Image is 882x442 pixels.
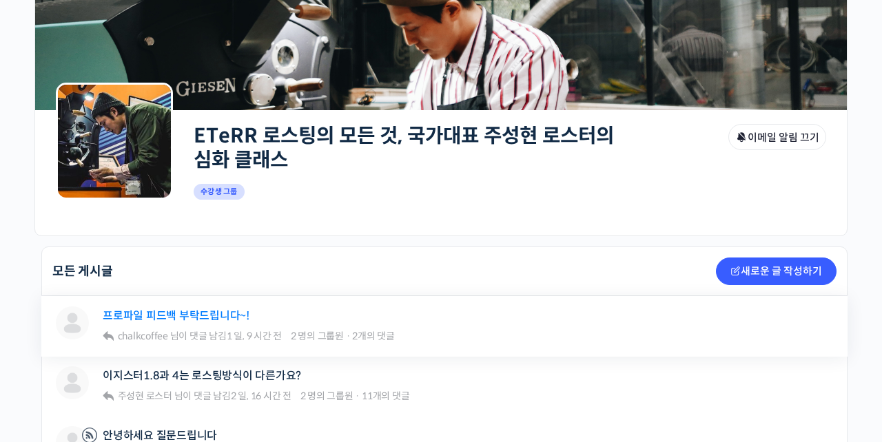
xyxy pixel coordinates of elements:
button: 이메일 알림 끄기 [728,124,826,150]
span: 홈 [43,348,52,359]
span: 2 명의 그룹원 [291,330,344,342]
a: 1 일, 9 시간 전 [227,330,282,342]
a: 대화 [91,328,178,362]
span: chalkcoffee [118,330,168,342]
a: 2 일, 16 시간 전 [231,390,291,402]
img: Group logo of ETeRR 로스팅의 모든 것, 국가대표 주성현 로스터의 심화 클래스 [56,83,173,200]
span: 님이 댓글 남김 [116,390,291,402]
a: 홈 [4,328,91,362]
a: 설정 [178,328,265,362]
span: 설정 [213,348,229,359]
a: 새로운 글 작성하기 [716,257,837,285]
span: 주성현 로스터 [118,390,172,402]
span: · [346,330,351,342]
span: 수강생 그룹 [194,184,245,200]
span: · [355,390,360,402]
a: 프로파일 피드백 부탁드립니다~! [103,309,249,322]
span: 님이 댓글 남김 [116,330,282,342]
span: 2 명의 그룹원 [300,390,353,402]
a: 이지스터1.8과 4는 로스팅방식이 다른가요? [103,369,301,382]
a: chalkcoffee [116,330,168,342]
span: 2개의 댓글 [352,330,395,342]
a: 주성현 로스터 [116,390,172,402]
h2: 모든 게시글 [52,265,113,277]
a: 안녕하세요 질문드립니다 [103,429,217,442]
span: 11개의 댓글 [362,390,409,402]
a: ETeRR 로스팅의 모든 것, 국가대표 주성현 로스터의 심화 클래스 [194,123,614,172]
span: 대화 [126,349,143,360]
